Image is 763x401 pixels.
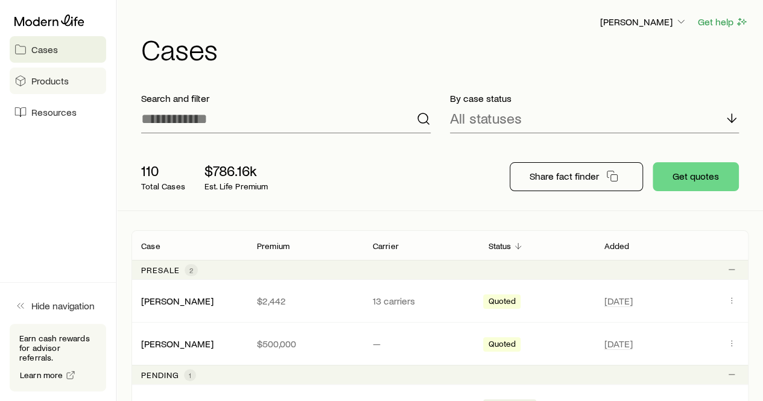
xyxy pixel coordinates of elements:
[10,68,106,94] a: Products
[141,162,185,179] p: 110
[10,324,106,391] div: Earn cash rewards for advisor referrals.Learn more
[373,295,469,307] p: 13 carriers
[141,295,214,308] div: [PERSON_NAME]
[697,15,749,29] button: Get help
[257,241,290,251] p: Premium
[653,162,739,191] button: Get quotes
[141,338,214,350] div: [PERSON_NAME]
[31,300,95,312] span: Hide navigation
[19,333,97,362] p: Earn cash rewards for advisor referrals.
[10,99,106,125] a: Resources
[141,265,180,275] p: Presale
[10,36,106,63] a: Cases
[141,241,160,251] p: Case
[600,16,687,28] p: [PERSON_NAME]
[600,15,688,30] button: [PERSON_NAME]
[141,295,214,306] a: [PERSON_NAME]
[31,75,69,87] span: Products
[31,106,77,118] span: Resources
[141,182,185,191] p: Total Cases
[204,182,268,191] p: Est. Life Premium
[373,241,399,251] p: Carrier
[141,34,749,63] h1: Cases
[488,339,516,352] span: Quoted
[31,43,58,55] span: Cases
[141,338,214,349] a: [PERSON_NAME]
[510,162,643,191] button: Share fact finder
[10,292,106,319] button: Hide navigation
[488,296,516,309] span: Quoted
[450,110,522,127] p: All statuses
[141,92,431,104] p: Search and filter
[530,170,599,182] p: Share fact finder
[373,338,469,350] p: —
[189,370,191,380] span: 1
[189,265,193,275] span: 2
[488,241,511,251] p: Status
[141,370,179,380] p: Pending
[604,295,632,307] span: [DATE]
[450,92,739,104] p: By case status
[204,162,268,179] p: $786.16k
[257,338,353,350] p: $500,000
[604,338,632,350] span: [DATE]
[604,241,629,251] p: Added
[20,371,63,379] span: Learn more
[257,295,353,307] p: $2,442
